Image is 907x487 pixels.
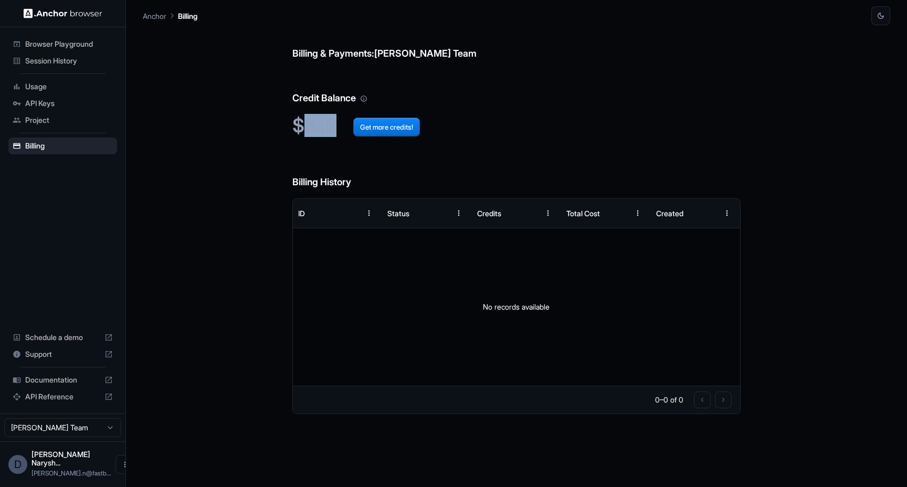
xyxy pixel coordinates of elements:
[143,10,197,22] nav: breadcrumb
[360,95,367,102] svg: Your credit balance will be consumed as you use the API. Visit the usage page to view a breakdown...
[25,332,100,343] span: Schedule a demo
[360,204,378,223] button: Menu
[566,209,600,218] div: Total Cost
[25,349,100,359] span: Support
[31,469,111,477] span: dmytro.n@fastbackrefunds.com
[8,78,117,95] div: Usage
[8,329,117,346] div: Schedule a demo
[353,118,420,136] button: Get more credits!
[24,8,102,18] img: Anchor Logo
[430,204,449,223] button: Sort
[298,209,305,218] div: ID
[539,204,557,223] button: Menu
[292,154,741,190] h6: Billing History
[8,52,117,69] div: Session History
[292,70,741,106] h6: Credit Balance
[25,115,113,125] span: Project
[477,209,501,218] div: Credits
[115,455,134,474] button: Open menu
[656,209,683,218] div: Created
[25,98,113,109] span: API Keys
[520,204,539,223] button: Sort
[655,395,683,405] p: 0–0 of 0
[8,112,117,129] div: Project
[387,209,409,218] div: Status
[293,228,740,386] div: No records available
[8,346,117,363] div: Support
[8,388,117,405] div: API Reference
[292,25,741,61] h6: Billing & Payments: [PERSON_NAME] Team
[8,372,117,388] div: Documentation
[628,204,647,223] button: Menu
[31,450,90,467] span: Dmytro Naryshkin
[8,455,27,474] div: D
[718,204,736,223] button: Menu
[178,10,197,22] p: Billing
[8,137,117,154] div: Billing
[25,56,113,66] span: Session History
[292,114,741,137] h2: $3.12
[8,36,117,52] div: Browser Playground
[609,204,628,223] button: Sort
[341,204,360,223] button: Sort
[25,375,100,385] span: Documentation
[25,39,113,49] span: Browser Playground
[699,204,718,223] button: Sort
[25,391,100,402] span: API Reference
[25,81,113,92] span: Usage
[25,141,113,151] span: Billing
[143,10,166,22] p: Anchor
[8,95,117,112] div: API Keys
[449,204,468,223] button: Menu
